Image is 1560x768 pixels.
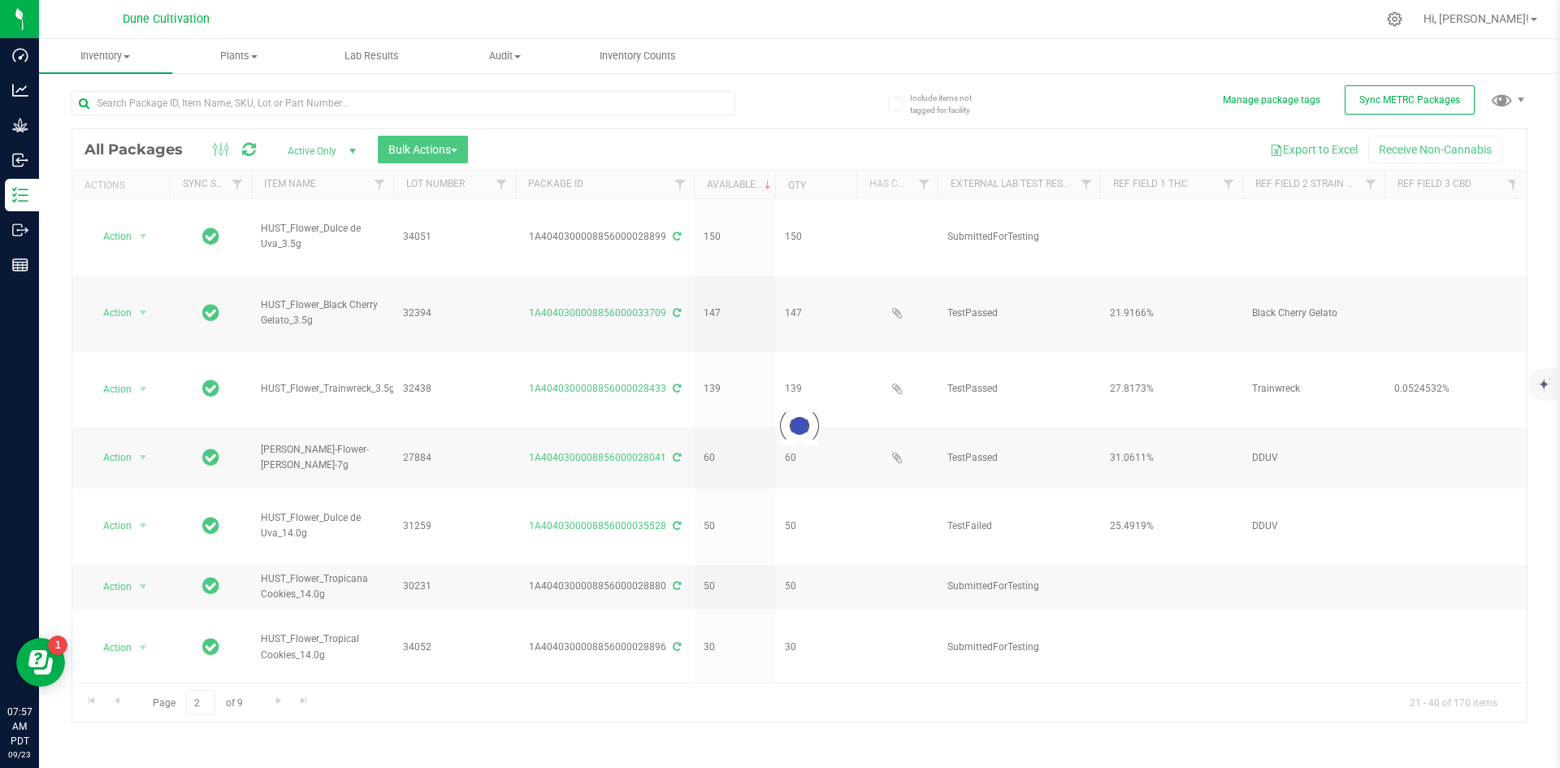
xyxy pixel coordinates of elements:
span: Lab Results [323,49,421,63]
a: Inventory [39,39,172,73]
div: Manage settings [1384,11,1405,27]
iframe: Resource center [16,638,65,687]
inline-svg: Inventory [12,187,28,203]
inline-svg: Grow [12,117,28,133]
span: Include items not tagged for facility [910,92,991,116]
inline-svg: Analytics [12,82,28,98]
a: Inventory Counts [571,39,704,73]
iframe: Resource center unread badge [48,636,67,655]
button: Sync METRC Packages [1345,85,1475,115]
p: 07:57 AM PDT [7,705,32,748]
inline-svg: Dashboard [12,47,28,63]
span: Audit [439,49,570,63]
p: 09/23 [7,748,32,761]
button: Manage package tags [1223,93,1320,107]
span: Inventory [39,49,172,63]
span: Hi, [PERSON_NAME]! [1423,12,1529,25]
inline-svg: Outbound [12,222,28,238]
a: Lab Results [305,39,439,73]
span: Dune Cultivation [123,12,210,26]
a: Plants [172,39,305,73]
inline-svg: Inbound [12,152,28,168]
span: Sync METRC Packages [1359,94,1460,106]
a: Audit [438,39,571,73]
inline-svg: Reports [12,257,28,273]
span: Inventory Counts [578,49,698,63]
span: Plants [173,49,305,63]
input: Search Package ID, Item Name, SKU, Lot or Part Number... [71,91,735,115]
